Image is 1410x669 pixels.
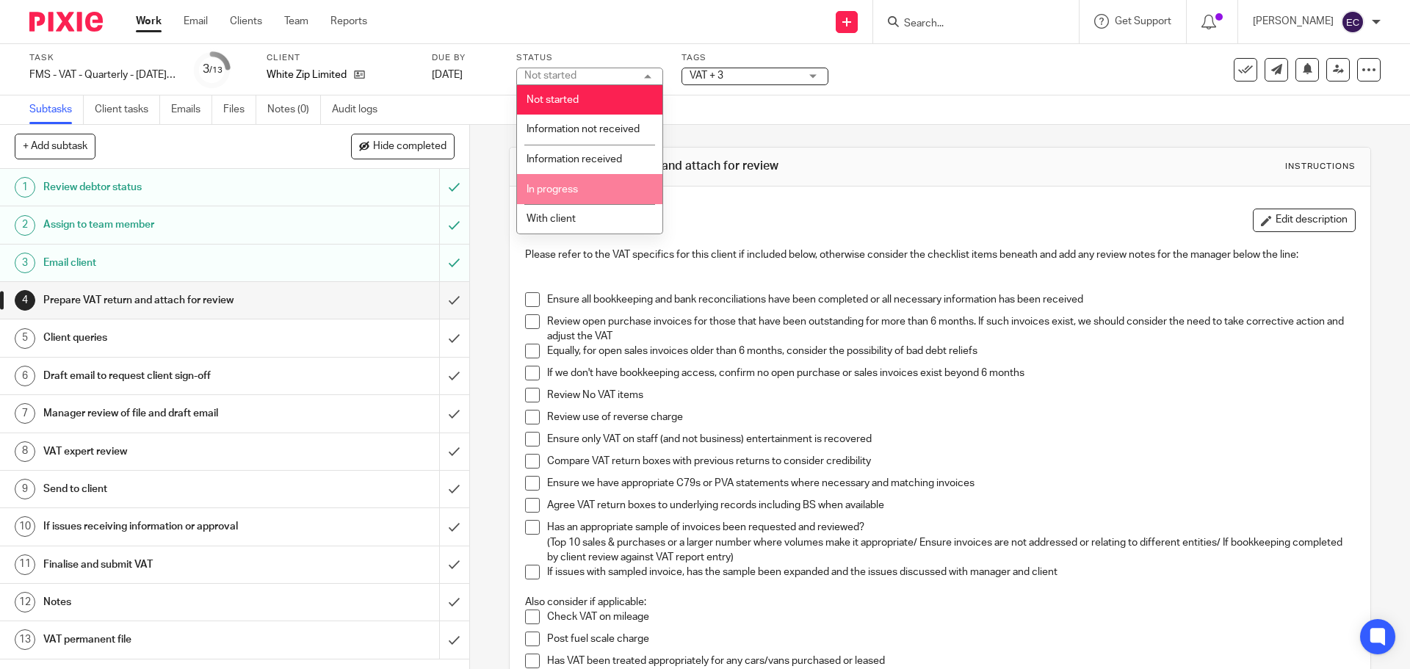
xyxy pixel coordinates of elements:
[432,52,498,64] label: Due by
[527,214,576,224] span: With client
[267,95,321,124] a: Notes (0)
[171,95,212,124] a: Emails
[43,591,297,613] h1: Notes
[43,365,297,387] h1: Draft email to request client sign-off
[525,247,1354,262] p: Please refer to the VAT specifics for this client if included below, otherwise consider the check...
[43,441,297,463] h1: VAT expert review
[1341,10,1364,34] img: svg%3E
[43,289,297,311] h1: Prepare VAT return and attach for review
[547,520,1354,535] p: Has an appropriate sample of invoices been requested and reviewed?
[29,95,84,124] a: Subtasks
[203,61,223,78] div: 3
[527,154,622,164] span: Information received
[547,366,1354,380] p: If we don't have bookkeeping access, confirm no open purchase or sales invoices exist beyond 6 mo...
[547,632,1354,646] p: Post fuel scale charge
[556,159,972,174] h1: Prepare VAT return and attach for review
[681,52,828,64] label: Tags
[524,70,576,81] div: Not started
[547,344,1354,358] p: Equally, for open sales invoices older than 6 months, consider the possibility of bad debt reliefs
[1115,16,1171,26] span: Get Support
[15,403,35,424] div: 7
[43,327,297,349] h1: Client queries
[547,610,1354,624] p: Check VAT on mileage
[547,432,1354,446] p: Ensure only VAT on staff (and not business) entertainment is recovered
[15,516,35,537] div: 10
[15,134,95,159] button: + Add subtask
[223,95,256,124] a: Files
[43,176,297,198] h1: Review debtor status
[43,629,297,651] h1: VAT permanent file
[15,328,35,349] div: 5
[547,410,1354,424] p: Review use of reverse charge
[29,52,176,64] label: Task
[15,290,35,311] div: 4
[373,141,446,153] span: Hide completed
[432,70,463,80] span: [DATE]
[43,402,297,424] h1: Manager review of file and draft email
[230,14,262,29] a: Clients
[527,95,579,105] span: Not started
[29,68,176,82] div: FMS - VAT - Quarterly - [DATE] - [DATE]
[690,70,723,81] span: VAT + 3
[15,554,35,575] div: 11
[516,52,663,64] label: Status
[332,95,388,124] a: Audit logs
[1253,14,1334,29] p: [PERSON_NAME]
[330,14,367,29] a: Reports
[547,476,1354,491] p: Ensure we have appropriate C79s or PVA statements where necessary and matching invoices
[43,214,297,236] h1: Assign to team member
[43,252,297,274] h1: Email client
[903,18,1035,31] input: Search
[15,592,35,612] div: 12
[1253,209,1356,232] button: Edit description
[267,52,413,64] label: Client
[15,479,35,499] div: 9
[15,366,35,386] div: 6
[184,14,208,29] a: Email
[43,554,297,576] h1: Finalise and submit VAT
[547,565,1354,579] p: If issues with sampled invoice, has the sample been expanded and the issues discussed with manage...
[15,441,35,462] div: 8
[547,388,1354,402] p: Review No VAT items
[547,535,1354,565] p: (Top 10 sales & purchases or a larger number where volumes make it appropriate/ Ensure invoices a...
[351,134,455,159] button: Hide completed
[527,184,578,195] span: In progress
[43,478,297,500] h1: Send to client
[136,14,162,29] a: Work
[95,95,160,124] a: Client tasks
[525,595,1354,610] p: Also consider if applicable:
[29,12,103,32] img: Pixie
[527,124,640,134] span: Information not received
[267,68,347,82] p: White Zip Limited
[43,516,297,538] h1: If issues receiving information or approval
[547,292,1354,307] p: Ensure all bookkeeping and bank reconciliations have been completed or all necessary information ...
[15,177,35,198] div: 1
[15,253,35,273] div: 3
[15,215,35,236] div: 2
[547,498,1354,513] p: Agree VAT return boxes to underlying records including BS when available
[547,654,1354,668] p: Has VAT been treated appropriately for any cars/vans purchased or leased
[15,629,35,650] div: 13
[1285,161,1356,173] div: Instructions
[209,66,223,74] small: /13
[547,314,1354,344] p: Review open purchase invoices for those that have been outstanding for more than 6 months. If suc...
[284,14,308,29] a: Team
[547,454,1354,469] p: Compare VAT return boxes with previous returns to consider credibility
[29,68,176,82] div: FMS - VAT - Quarterly - May - July, 2025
